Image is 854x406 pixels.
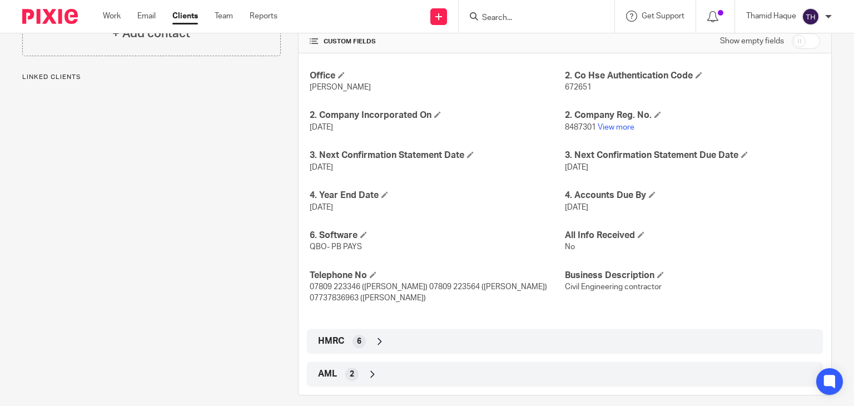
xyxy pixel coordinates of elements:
span: HMRC [318,335,344,347]
span: [DATE] [310,204,333,211]
p: Thamid Haque [746,11,796,22]
img: svg%3E [802,8,820,26]
h4: Office [310,70,565,82]
span: 07809 223346 ([PERSON_NAME]) 07809 223564 ([PERSON_NAME]) 07737836963 ([PERSON_NAME]) [310,283,547,302]
h4: Telephone No [310,270,565,281]
h4: 2. Company Reg. No. [565,110,820,121]
h4: 4. Year End Date [310,190,565,201]
span: 672651 [565,83,592,91]
img: Pixie [22,9,78,24]
span: [PERSON_NAME] [310,83,371,91]
h4: 3. Next Confirmation Statement Date [310,150,565,161]
label: Show empty fields [720,36,784,47]
a: Work [103,11,121,22]
h4: + Add contact [112,25,190,42]
h4: 3. Next Confirmation Statement Due Date [565,150,820,161]
h4: All Info Received [565,230,820,241]
span: No [565,243,575,251]
span: 6 [357,336,361,347]
span: QBO- PB PAYS [310,243,362,251]
h4: 2. Company Incorporated On [310,110,565,121]
p: Linked clients [22,73,281,82]
h4: 2. Co Hse Authentication Code [565,70,820,82]
span: [DATE] [565,204,588,211]
input: Search [481,13,581,23]
a: Reports [250,11,277,22]
span: [DATE] [310,164,333,171]
span: 2 [350,369,354,380]
h4: 6. Software [310,230,565,241]
span: [DATE] [565,164,588,171]
a: View more [598,123,634,131]
a: Team [215,11,233,22]
a: Clients [172,11,198,22]
span: Get Support [642,12,684,20]
span: [DATE] [310,123,333,131]
h4: Business Description [565,270,820,281]
span: AML [318,368,337,380]
span: Civil Engineering contractor [565,283,662,291]
h4: CUSTOM FIELDS [310,37,565,46]
a: Email [137,11,156,22]
span: 8487301 [565,123,596,131]
h4: 4. Accounts Due By [565,190,820,201]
